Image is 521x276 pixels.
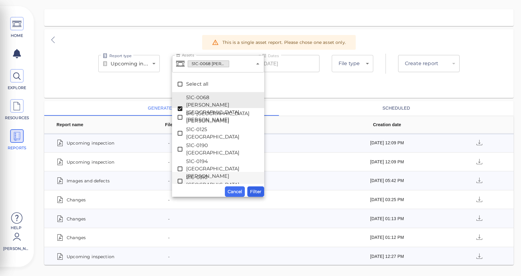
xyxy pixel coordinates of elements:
span: - [168,233,170,242]
span: HOME [4,33,30,38]
span: Help [3,225,29,230]
td: [DATE] 01:12 PM [329,228,437,247]
span: 51C-0310 [GEOGRAPHIC_DATA] [186,174,250,189]
td: [DATE] 03:25 PM [329,190,437,209]
span: Upcoming inspection [67,252,114,261]
span: 51C-0190 [GEOGRAPHIC_DATA] [186,142,250,157]
td: [DATE] 05:42 PM [329,171,437,190]
div: This is a single asset report. Please chose one asset only. [222,37,346,48]
span: - [168,195,170,204]
div: Upcoming inspection [398,55,460,72]
td: [DATE] 12:27 PM [329,247,437,266]
span: - [168,157,170,166]
iframe: Chat [495,248,516,271]
th: Creation date [329,116,437,134]
span: 51C-[GEOGRAPHIC_DATA][PERSON_NAME] [186,110,250,125]
th: Report name [44,116,153,134]
span: Dates [268,53,279,58]
span: Upcoming inspection [67,157,114,166]
span: REPORTS [4,145,30,151]
span: - [168,214,170,223]
span: Filter [250,188,261,195]
span: RESOURCES [4,115,30,121]
a: RESOURCES [3,99,31,121]
span: 51C-0068 [PERSON_NAME][GEOGRAPHIC_DATA][PERSON_NAME] [186,94,250,123]
span: 51C-0125 [GEOGRAPHIC_DATA] [186,126,250,141]
a: EXPLORE [3,69,31,91]
a: REPORTS [3,129,31,151]
button: scheduled [279,101,514,116]
span: 51C-0068 [PERSON_NAME][GEOGRAPHIC_DATA][PERSON_NAME] [188,61,229,67]
span: - [168,138,170,147]
td: [DATE] 01:13 PM [329,209,437,228]
span: Report type [109,53,132,58]
span: Upcoming inspection [67,138,114,147]
div: basic tabs example [44,101,514,116]
span: Changes [67,214,86,223]
span: Cancel [228,188,242,195]
button: Close [253,60,262,68]
button: generated [44,101,279,116]
span: Select all [186,80,250,88]
div: Upcoming inspection [332,55,373,72]
span: 51C-0194 [GEOGRAPHIC_DATA][PERSON_NAME] [186,158,250,180]
span: Changes [67,195,86,204]
a: HOME [3,17,31,38]
button: Cancel [225,186,245,197]
span: Upcoming inspection [111,61,165,67]
span: Changes [67,233,86,242]
span: [PERSON_NAME] [3,246,29,251]
td: [DATE] 12:09 PM [329,153,437,172]
th: File name [153,116,329,134]
span: - [168,252,170,261]
span: - [168,176,170,185]
div: Upcoming inspection [98,55,160,72]
button: Filter [247,186,264,197]
td: [DATE] 12:09 PM [329,134,437,153]
span: EXPLORE [4,85,30,91]
span: Images and defects [67,176,110,185]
